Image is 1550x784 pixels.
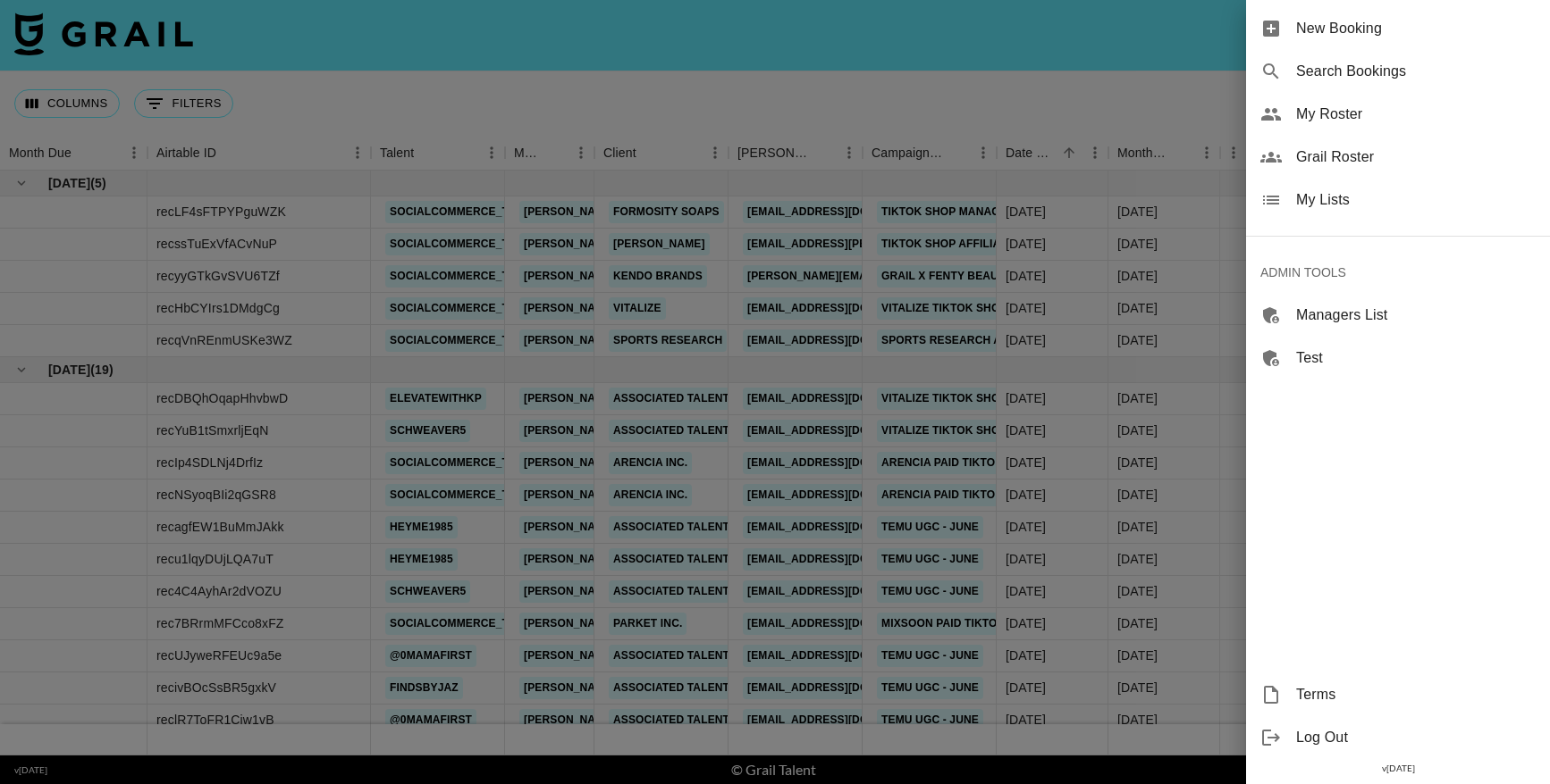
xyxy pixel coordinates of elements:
span: My Lists [1296,189,1536,211]
div: Search Bookings [1246,50,1550,93]
span: New Booking [1296,18,1536,39]
div: New Booking [1246,7,1550,50]
span: Search Bookings [1296,61,1536,82]
span: My Roster [1296,104,1536,125]
div: Log Out [1246,716,1550,759]
div: My Lists [1246,179,1550,221]
div: Test [1246,337,1550,379]
div: ADMIN TOOLS [1246,251,1550,294]
span: Test [1296,347,1536,369]
div: Grail Roster [1246,136,1550,179]
div: Managers List [1246,294,1550,337]
span: Managers List [1296,304,1536,326]
div: v [DATE] [1246,759,1550,778]
span: Grail Roster [1296,146,1536,168]
span: Terms [1296,684,1536,705]
span: Log Out [1296,727,1536,748]
div: My Roster [1246,93,1550,136]
div: Terms [1246,673,1550,716]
